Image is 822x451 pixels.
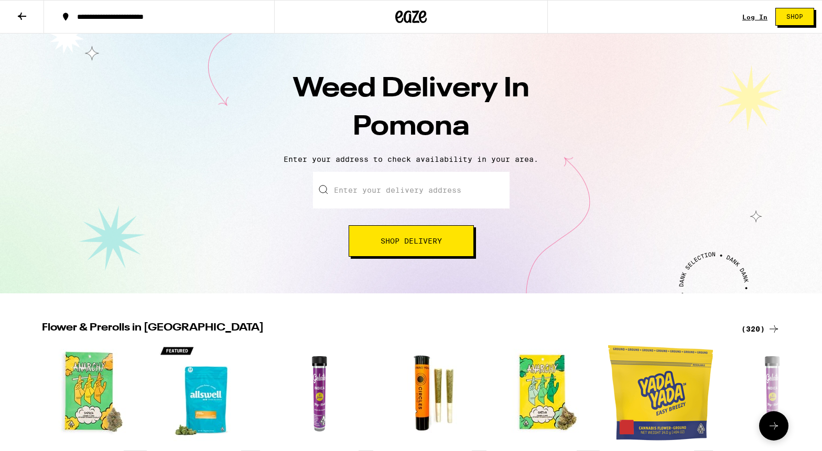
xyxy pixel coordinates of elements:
img: Anarchy - Banana OG - 3.5g [42,340,147,445]
p: Enter your address to check availability in your area. [10,155,812,163]
button: Shop Delivery [349,225,474,257]
img: Gelato - Grape Pie - 1g [268,340,373,445]
h2: Flower & Prerolls in [GEOGRAPHIC_DATA] [42,323,729,335]
img: Circles Eclipse - Maui Wowie Diamond Infused 2-Pack - 1g [382,340,486,445]
span: Shop Delivery [381,237,442,245]
img: Yada Yada - Glitter Bomb Pre-Ground - 14g [608,340,713,445]
a: Shop [767,8,822,26]
h1: Weed Delivery In [228,70,594,147]
button: Shop [775,8,814,26]
input: Enter your delivery address [313,172,510,208]
span: Pomona [353,114,470,141]
span: Shop [786,14,803,20]
img: Allswell - Jack's Revenge - 14g [155,340,260,445]
img: Anarchy - Orange Runtz - 3.5g [495,340,600,445]
a: (320) [741,323,780,335]
a: Log In [742,14,767,20]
